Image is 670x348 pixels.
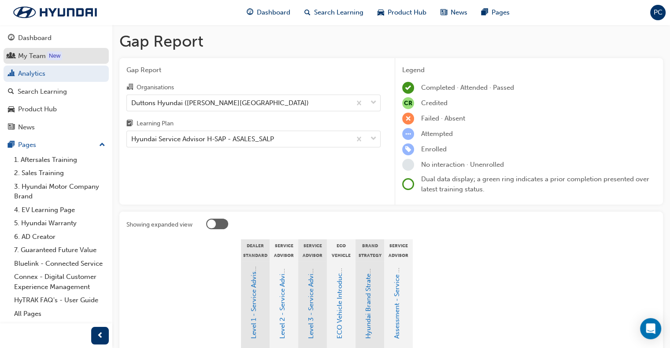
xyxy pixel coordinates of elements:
[8,106,15,114] span: car-icon
[247,7,253,18] span: guage-icon
[402,97,414,109] span: null-icon
[370,4,433,22] a: car-iconProduct Hub
[8,141,15,149] span: pages-icon
[47,51,62,60] div: Tooltip anchor
[433,4,474,22] a: news-iconNews
[11,307,109,321] a: All Pages
[378,7,384,18] span: car-icon
[4,3,106,22] img: Trak
[99,139,105,151] span: up-icon
[402,113,414,125] span: learningRecordVerb_FAIL-icon
[11,153,109,167] a: 1. Aftersales Training
[402,159,414,171] span: learningRecordVerb_NONE-icon
[137,119,174,128] div: Learning Plan
[314,7,363,18] span: Search Learning
[307,235,315,339] a: Level 3 - Service Advisor Program
[8,52,15,60] span: people-icon
[11,203,109,217] a: 4. EV Learning Page
[18,140,36,150] div: Pages
[126,84,133,92] span: organisation-icon
[4,137,109,153] button: Pages
[402,143,414,155] span: learningRecordVerb_ENROLL-icon
[11,180,109,203] a: 3. Hyundai Motor Company Brand
[257,7,290,18] span: Dashboard
[421,161,504,169] span: No interaction · Unenrolled
[421,84,514,92] span: Completed · Attended · Passed
[11,293,109,307] a: HyTRAK FAQ's - User Guide
[8,70,15,78] span: chart-icon
[4,66,109,82] a: Analytics
[11,243,109,257] a: 7. Guaranteed Future Value
[18,51,46,61] div: My Team
[402,65,656,75] div: Legend
[640,318,661,339] div: Open Intercom Messenger
[4,48,109,64] a: My Team
[18,33,52,43] div: Dashboard
[440,7,447,18] span: news-icon
[11,270,109,293] a: Connex - Digital Customer Experience Management
[421,145,447,153] span: Enrolled
[402,82,414,94] span: learningRecordVerb_COMPLETE-icon
[388,7,426,18] span: Product Hub
[421,130,453,138] span: Attempted
[11,257,109,271] a: Bluelink - Connected Service
[250,236,258,339] a: Level 1 - Service Advisor Program
[126,220,192,229] div: Showing expanded view
[119,32,663,51] h1: Gap Report
[8,124,15,132] span: news-icon
[492,7,510,18] span: Pages
[241,239,270,261] div: Dealer Standard 8 - Mandatory Training - HSAP
[650,5,666,20] button: PC
[297,4,370,22] a: search-iconSearch Learning
[240,4,297,22] a: guage-iconDashboard
[11,166,109,180] a: 2. Sales Training
[18,104,57,114] div: Product Hub
[18,122,35,132] div: News
[370,133,377,145] span: down-icon
[474,4,517,22] a: pages-iconPages
[126,120,133,128] span: learningplan-icon
[8,34,15,42] span: guage-icon
[327,239,355,261] div: ECO Vehicle Frontline Training
[304,7,311,18] span: search-icon
[451,7,467,18] span: News
[11,230,109,244] a: 6. AD Creator
[384,239,413,261] div: Service Advisor Assessment
[131,98,309,108] div: Duttons Hyundai ([PERSON_NAME][GEOGRAPHIC_DATA])
[4,28,109,137] button: DashboardMy TeamAnalyticsSearch LearningProduct HubNews
[355,239,384,261] div: Brand Strategy eLearning
[131,134,274,144] div: Hyundai Service Advisor H-SAP - ASALES_SALP
[336,194,344,339] a: ECO Vehicle Introduction and Safety Awareness
[18,87,67,97] div: Search Learning
[278,235,286,339] a: Level 2 - Service Advisor Program
[481,7,488,18] span: pages-icon
[11,216,109,230] a: 5. Hyundai Warranty
[270,239,298,261] div: Service Advisor Level 2
[298,239,327,261] div: Service Advisor Level 3
[137,83,174,92] div: Organisations
[97,330,104,341] span: prev-icon
[4,119,109,136] a: News
[4,84,109,100] a: Search Learning
[402,128,414,140] span: learningRecordVerb_ATTEMPT-icon
[654,7,663,18] span: PC
[8,88,14,96] span: search-icon
[4,101,109,117] a: Product Hub
[126,65,381,75] span: Gap Report
[4,30,109,46] a: Dashboard
[421,175,649,193] span: Dual data display; a green ring indicates a prior completion presented over latest training status.
[421,99,448,107] span: Credited
[421,114,465,122] span: Failed · Absent
[370,97,377,109] span: down-icon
